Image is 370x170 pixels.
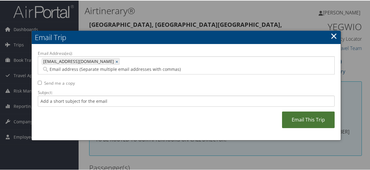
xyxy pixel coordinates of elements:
label: Subject: [38,89,335,95]
label: Send me a copy [44,80,75,86]
a: × [330,29,337,41]
input: Email address (Separate multiple email addresses with commas) [42,66,264,72]
label: Email Address(es): [38,50,335,56]
input: Add a short subject for the email [38,95,335,106]
span: [EMAIL_ADDRESS][DOMAIN_NAME] [42,58,114,64]
h2: Email Trip [32,30,341,43]
a: × [115,58,119,64]
a: Email This Trip [282,111,335,127]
